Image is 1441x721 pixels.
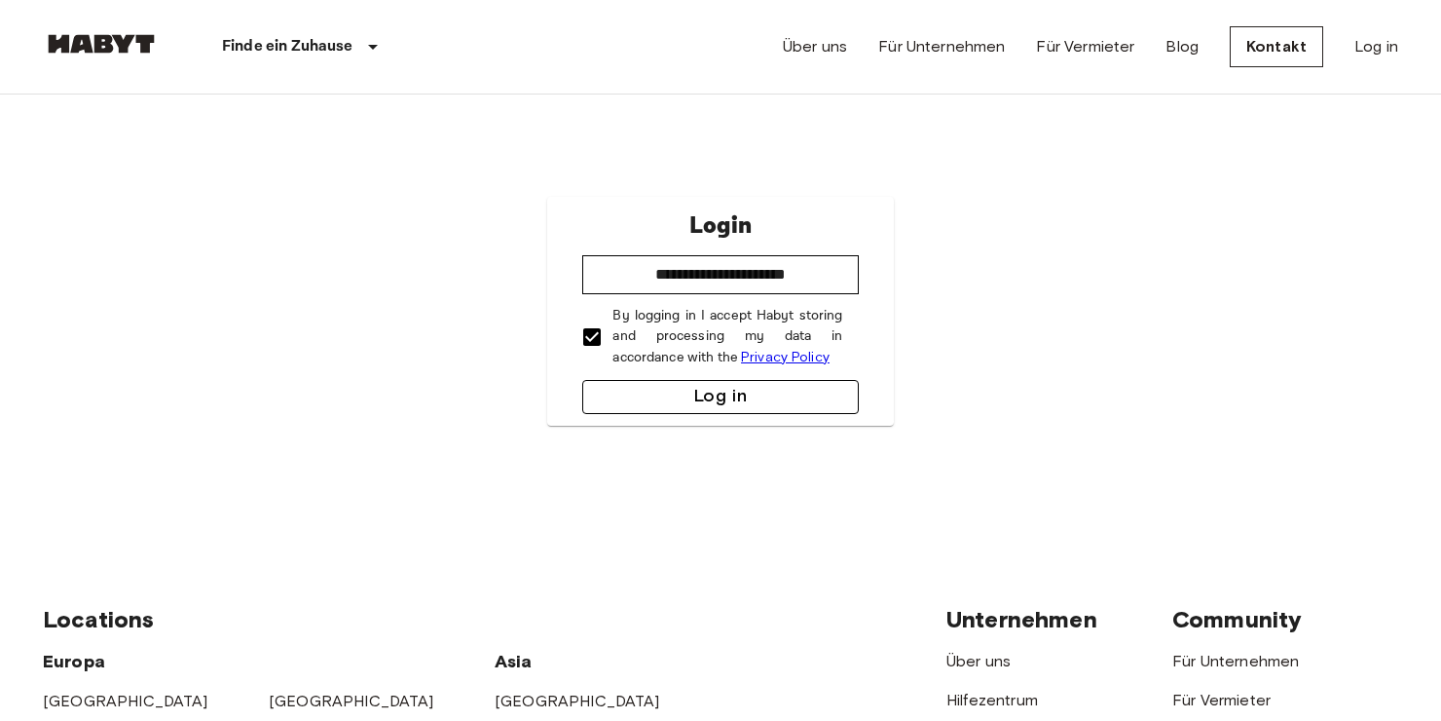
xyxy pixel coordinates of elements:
a: Über uns [946,652,1011,670]
span: Europa [43,651,105,672]
span: Unternehmen [946,605,1097,633]
button: Log in [582,380,858,414]
a: Über uns [783,35,847,58]
a: Für Vermieter [1036,35,1134,58]
a: [GEOGRAPHIC_DATA] [269,692,434,710]
a: [GEOGRAPHIC_DATA] [495,692,660,710]
span: Community [1172,605,1302,633]
a: Blog [1165,35,1199,58]
p: Finde ein Zuhause [222,35,353,58]
a: Für Unternehmen [1172,652,1299,670]
span: Asia [495,651,533,672]
p: By logging in I accept Habyt storing and processing my data in accordance with the [612,306,842,368]
a: Für Unternehmen [878,35,1005,58]
span: Locations [43,605,154,633]
a: [GEOGRAPHIC_DATA] [43,692,208,710]
a: Für Vermieter [1172,691,1271,709]
a: Hilfezentrum [946,691,1038,709]
p: Login [689,209,752,244]
img: Habyt [43,34,160,54]
a: Privacy Policy [741,349,830,365]
a: Kontakt [1230,26,1323,67]
a: Log in [1354,35,1398,58]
